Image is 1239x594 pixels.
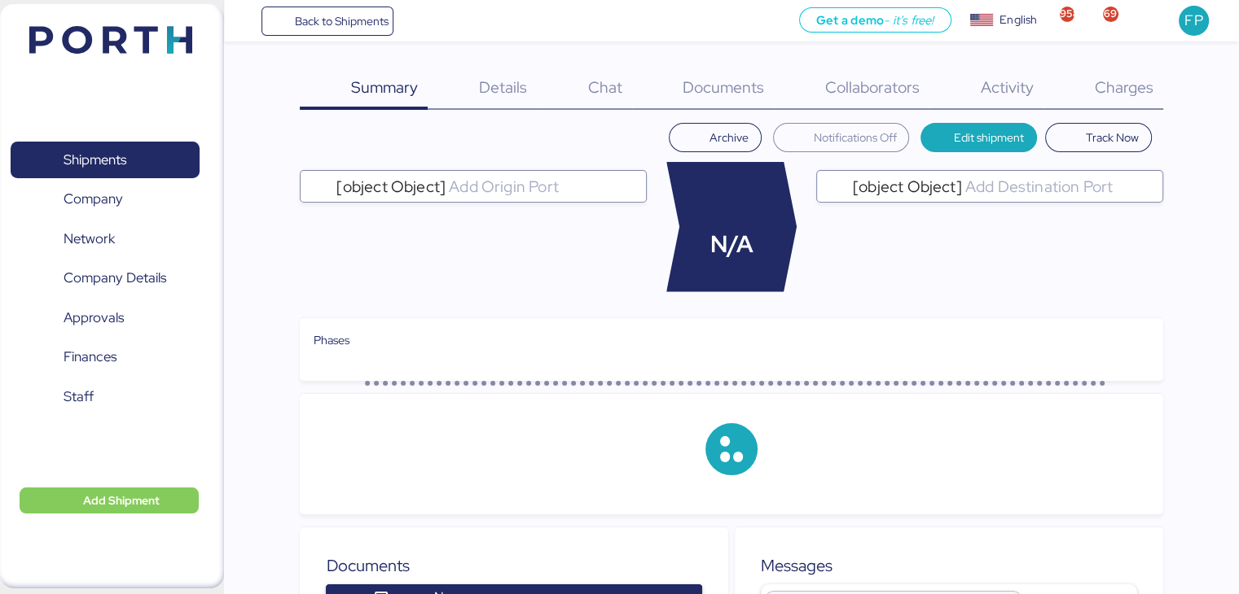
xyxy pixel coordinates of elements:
[64,385,94,408] span: Staff
[1094,76,1153,98] span: Charges
[813,128,896,147] span: Notifications Off
[1184,10,1202,31] span: FP
[954,128,1024,147] span: Edit shipment
[920,123,1037,152] button: Edit shipment
[773,123,910,152] button: Notifications Off
[11,378,200,416] a: Staff
[64,266,166,290] span: Company Details
[83,491,160,510] span: Add Shipment
[587,76,622,98] span: Chat
[336,179,446,194] span: [object Object]
[962,177,1156,196] input: [object Object]
[825,76,920,98] span: Collaborators
[11,299,200,337] a: Approvals
[11,142,200,179] a: Shipments
[710,128,749,147] span: Archive
[1045,123,1152,152] button: Track Now
[326,553,702,578] div: Documents
[683,76,764,98] span: Documents
[11,260,200,297] a: Company Details
[64,306,124,330] span: Approvals
[11,181,200,218] a: Company
[1086,128,1139,147] span: Track Now
[64,148,126,172] span: Shipments
[234,7,261,35] button: Menu
[64,227,115,251] span: Network
[669,123,762,152] button: Archive
[710,227,754,262] span: N/A
[64,187,123,211] span: Company
[351,76,418,98] span: Summary
[11,338,200,376] a: Finances
[761,553,1137,578] div: Messages
[446,177,639,196] input: [object Object]
[479,76,527,98] span: Details
[294,11,388,31] span: Back to Shipments
[981,76,1034,98] span: Activity
[64,345,116,369] span: Finances
[313,331,1149,349] div: Phases
[11,221,200,258] a: Network
[261,7,394,36] a: Back to Shipments
[853,179,962,194] span: [object Object]
[20,487,199,513] button: Add Shipment
[1000,11,1037,28] div: English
